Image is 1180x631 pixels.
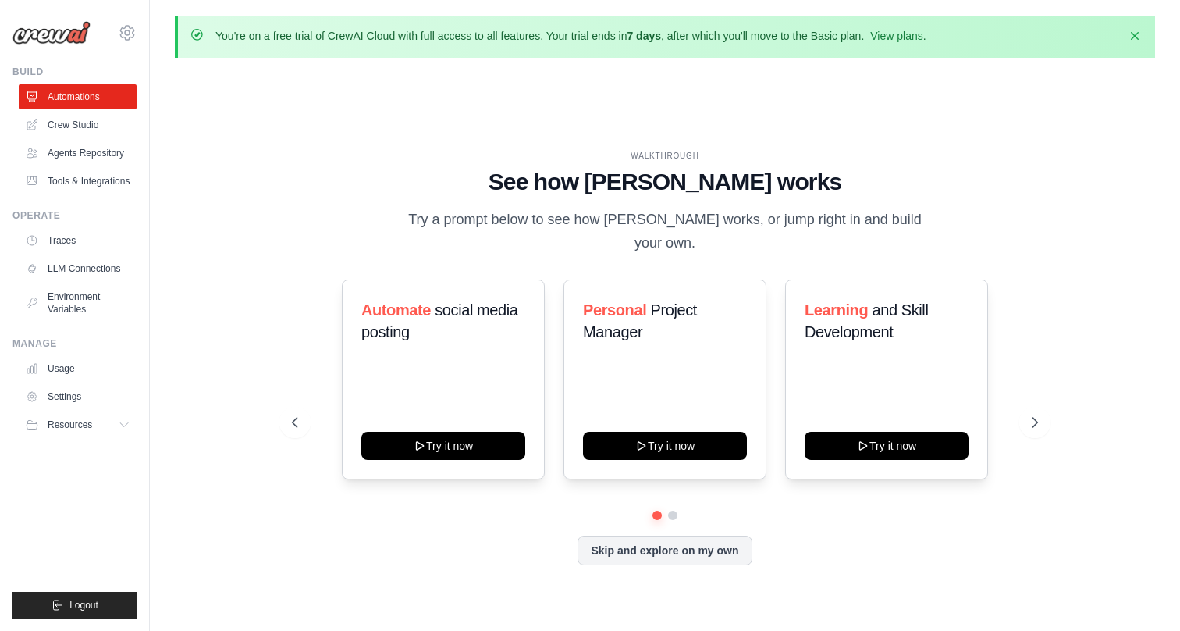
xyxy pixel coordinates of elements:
a: Crew Studio [19,112,137,137]
span: Automate [361,301,431,319]
a: LLM Connections [19,256,137,281]
p: You're on a free trial of CrewAI Cloud with full access to all features. Your trial ends in , aft... [215,28,926,44]
button: Try it now [805,432,969,460]
span: and Skill Development [805,301,928,340]
button: Resources [19,412,137,437]
span: social media posting [361,301,518,340]
div: Operate [12,209,137,222]
h1: See how [PERSON_NAME] works [292,168,1039,196]
span: Personal [583,301,646,319]
div: Manage [12,337,137,350]
a: Settings [19,384,137,409]
a: Agents Repository [19,141,137,166]
span: Logout [69,599,98,611]
span: Project Manager [583,301,697,340]
a: Usage [19,356,137,381]
a: Tools & Integrations [19,169,137,194]
button: Skip and explore on my own [578,536,752,565]
a: View plans [870,30,922,42]
span: Learning [805,301,868,319]
img: Logo [12,21,91,45]
p: Try a prompt below to see how [PERSON_NAME] works, or jump right in and build your own. [403,209,927,255]
div: Build [12,66,137,78]
a: Automations [19,84,137,109]
button: Try it now [583,432,747,460]
span: Resources [48,419,92,431]
a: Traces [19,228,137,253]
div: WALKTHROUGH [292,150,1039,162]
button: Try it now [361,432,525,460]
button: Logout [12,592,137,619]
strong: 7 days [627,30,661,42]
a: Environment Variables [19,284,137,322]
